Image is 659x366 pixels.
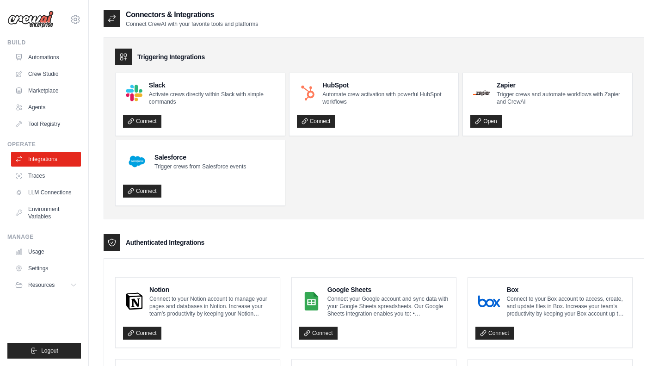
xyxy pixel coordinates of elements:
[497,81,625,90] h4: Zapier
[126,292,143,310] img: Notion Logo
[137,52,205,62] h3: Triggering Integrations
[154,163,246,170] p: Trigger crews from Salesforce events
[28,281,55,289] span: Resources
[302,292,321,310] img: Google Sheets Logo
[149,285,272,294] h4: Notion
[297,115,335,128] a: Connect
[300,85,316,101] img: HubSpot Logo
[7,233,81,241] div: Manage
[11,202,81,224] a: Environment Variables
[497,91,625,105] p: Trigger crews and automate workflows with Zapier and CrewAI
[11,185,81,200] a: LLM Connections
[473,90,490,96] img: Zapier Logo
[11,244,81,259] a: Usage
[41,347,58,354] span: Logout
[7,39,81,46] div: Build
[123,185,161,198] a: Connect
[11,117,81,131] a: Tool Registry
[126,9,258,20] h2: Connectors & Integrations
[7,11,54,28] img: Logo
[126,238,204,247] h3: Authenticated Integrations
[123,327,161,340] a: Connect
[7,343,81,359] button: Logout
[506,295,625,317] p: Connect to your Box account to access, create, and update files in Box. Increase your team’s prod...
[11,50,81,65] a: Automations
[7,141,81,148] div: Operate
[327,285,449,294] h4: Google Sheets
[322,81,451,90] h4: HubSpot
[11,152,81,167] a: Integrations
[470,115,501,128] a: Open
[126,85,142,101] img: Slack Logo
[299,327,338,340] a: Connect
[11,83,81,98] a: Marketplace
[123,115,161,128] a: Connect
[475,327,514,340] a: Connect
[11,278,81,292] button: Resources
[11,168,81,183] a: Traces
[149,295,272,317] p: Connect to your Notion account to manage your pages and databases in Notion. Increase your team’s...
[478,292,500,310] img: Box Logo
[126,150,148,173] img: Salesforce Logo
[149,91,277,105] p: Activate crews directly within Slack with simple commands
[11,67,81,81] a: Crew Studio
[506,285,625,294] h4: Box
[154,153,246,162] h4: Salesforce
[11,100,81,115] a: Agents
[327,295,449,317] p: Connect your Google account and sync data with your Google Sheets spreadsheets. Our Google Sheets...
[149,81,277,90] h4: Slack
[322,91,451,105] p: Automate crew activation with powerful HubSpot workflows
[126,20,258,28] p: Connect CrewAI with your favorite tools and platforms
[11,261,81,276] a: Settings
